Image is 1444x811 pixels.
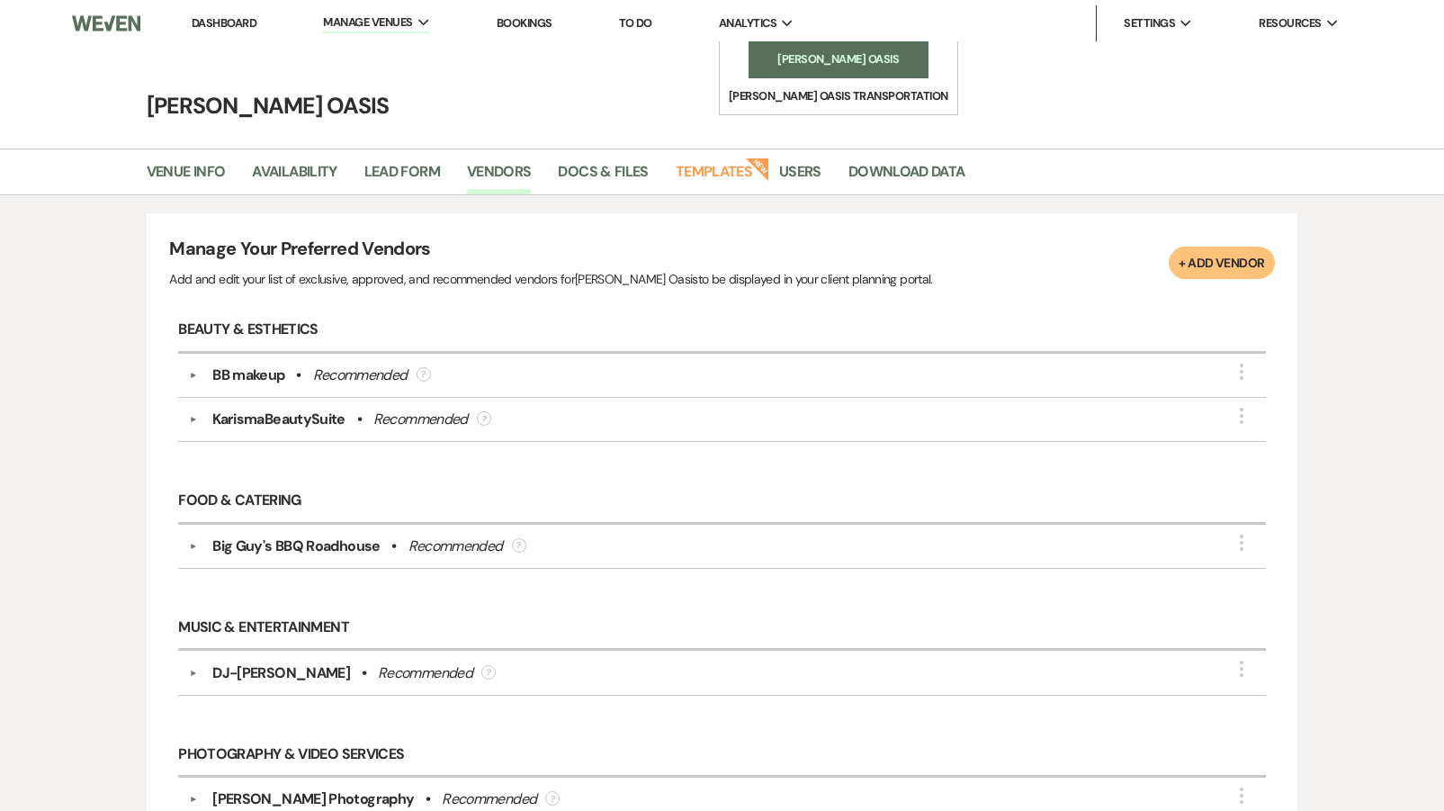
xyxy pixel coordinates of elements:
[323,14,412,32] span: Manage Venues
[183,415,204,424] button: ▼
[364,160,440,194] a: Lead Form
[408,536,503,557] div: Recommended
[481,665,496,680] div: ?
[719,14,776,32] span: Analytics
[676,160,752,194] a: Templates
[72,5,140,42] img: Weven Logo
[512,538,526,553] div: ?
[362,662,366,684] b: •
[391,536,396,557] b: •
[183,542,204,551] button: ▼
[192,15,256,31] a: Dashboard
[212,409,345,430] div: KarismaBeautySuite
[558,160,648,194] a: Docs & Files
[178,734,1265,779] h6: Photography & Video Services
[467,160,532,194] a: Vendors
[252,160,336,194] a: Availability
[378,662,472,684] div: Recommended
[442,788,536,810] div: Recommended
[296,365,300,386] b: •
[373,409,468,430] div: Recommended
[1259,14,1321,32] span: Resources
[169,236,932,268] h4: Manage Your Preferred Vendors
[779,160,821,194] a: Users
[178,309,1265,354] h6: Beauty & Esthetics
[619,15,652,31] a: To Do
[720,78,957,114] a: [PERSON_NAME] Oasis Transportation
[183,371,204,380] button: ▼
[178,607,1265,652] h6: Music & Entertainment
[313,365,408,386] div: Recommended
[729,87,948,105] li: [PERSON_NAME] Oasis Transportation
[183,669,204,678] button: ▼
[147,160,226,194] a: Venue Info
[178,480,1265,525] h6: Food & Catering
[357,409,362,430] b: •
[749,41,928,77] a: [PERSON_NAME] Oasis
[497,15,552,31] a: Bookings
[1169,247,1274,279] button: + Add Vendor
[477,411,491,426] div: ?
[212,662,350,684] div: DJ-[PERSON_NAME]
[545,791,560,806] div: ?
[1124,14,1175,32] span: Settings
[212,536,380,557] div: Big Guy's BBQ Roadhouse
[426,788,430,810] b: •
[758,50,919,68] li: [PERSON_NAME] Oasis
[745,156,770,181] strong: New
[75,90,1370,122] h4: [PERSON_NAME] Oasis
[212,365,284,386] div: BB makeup
[848,160,965,194] a: Download Data
[212,788,414,810] div: [PERSON_NAME] Photography
[183,795,204,804] button: ▼
[417,367,431,382] div: ?
[169,269,932,289] p: Add and edit your list of exclusive, approved, and recommended vendors for [PERSON_NAME] Oasis to...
